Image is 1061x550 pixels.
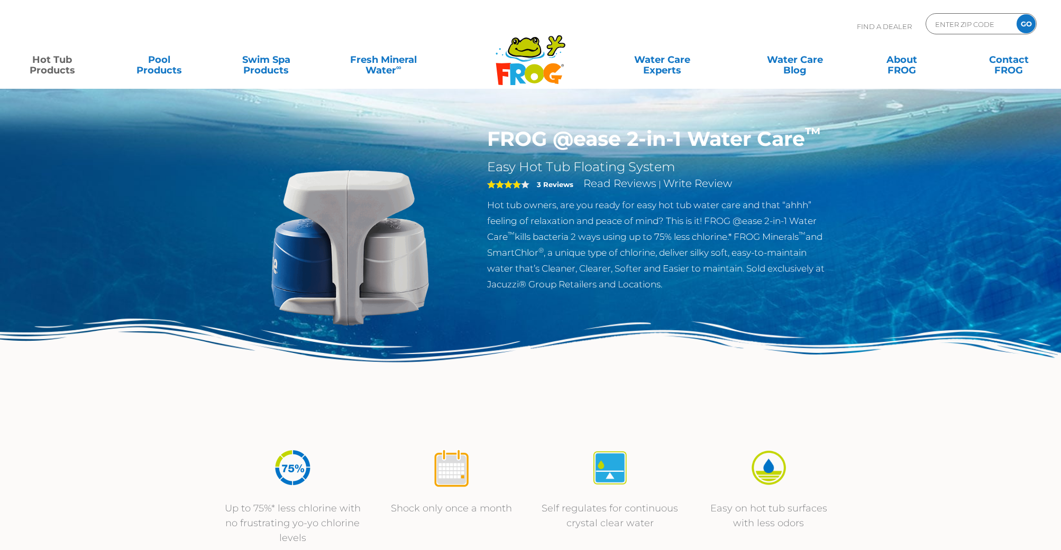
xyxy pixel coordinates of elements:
[117,49,200,70] a: PoolProducts
[583,177,656,190] a: Read Reviews
[1017,14,1036,33] input: GO
[229,127,471,369] img: @ease-2-in-1-Holder-v2.png
[805,124,821,142] sup: ™
[658,179,661,189] span: |
[332,49,436,70] a: Fresh MineralWater∞
[382,501,520,516] p: Shock only once a month
[749,448,789,488] img: icon-atease-easy-on
[224,49,307,70] a: Swim SpaProducts
[490,21,571,86] img: Frog Products Logo
[663,177,732,190] a: Write Review
[11,49,94,70] a: Hot TubProducts
[224,501,361,545] p: Up to 75%* less chlorine with no frustrating yo-yo chlorine levels
[487,127,833,151] h1: FROG @ease 2-in-1 Water Care
[537,180,573,189] strong: 3 Reviews
[799,230,806,238] sup: ™
[753,49,836,70] a: Water CareBlog
[538,246,544,254] sup: ®
[700,501,837,530] p: Easy on hot tub surfaces with less odors
[487,197,833,292] p: Hot tub owners, are you ready for easy hot tub water care and that “ahhh” feeling of relaxation a...
[487,180,521,189] span: 4
[860,49,943,70] a: AboutFROG
[396,63,401,71] sup: ∞
[508,230,515,238] sup: ™
[594,49,730,70] a: Water CareExperts
[541,501,679,530] p: Self regulates for continuous crystal clear water
[967,49,1050,70] a: ContactFROG
[273,448,313,488] img: icon-atease-75percent-less
[432,448,471,488] img: icon-atease-shock-once
[487,159,833,175] h2: Easy Hot Tub Floating System
[857,13,912,40] p: Find A Dealer
[590,448,630,488] img: icon-atease-self-regulates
